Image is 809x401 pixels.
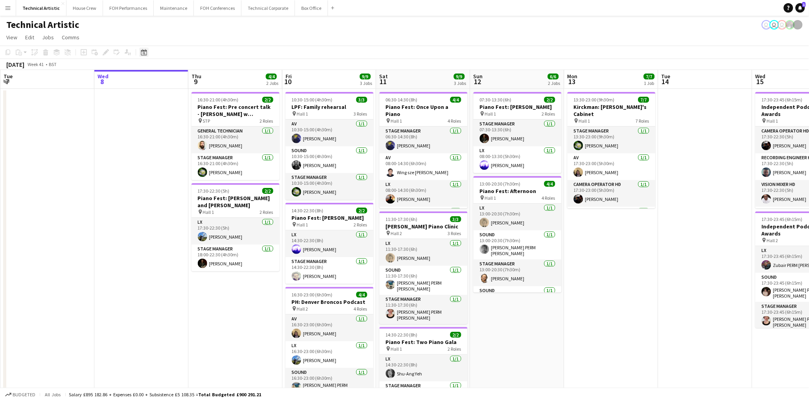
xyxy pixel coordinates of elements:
span: Fri [286,73,292,80]
app-user-avatar: Sally PERM Pochciol [762,20,771,29]
button: Box Office [295,0,328,16]
app-user-avatar: Zubair PERM Dhalla [785,20,795,29]
button: House Crew [66,0,103,16]
app-card-role: Stage Manager1/110:30-15:00 (4h30m)[PERSON_NAME] [286,173,374,200]
span: 1 [802,2,806,7]
h3: Piano Fest: Two Piano Gala [380,338,468,346]
span: 15 [754,77,766,86]
h1: Technical Artistic [6,19,79,31]
h3: LPF: Family rehearsal [286,103,374,110]
span: STP [203,118,210,124]
span: Hall 2 [767,237,778,243]
span: Hall 1 [297,111,308,117]
button: Budgeted [4,390,37,399]
span: Hall 1 [767,118,778,124]
span: Hall 1 [297,222,308,228]
h3: Piano Fest: [PERSON_NAME] [286,214,374,221]
a: 1 [796,3,805,13]
span: 4 Roles [354,306,367,312]
app-card-role: AV1/108:00-14:30 (6h30m)Wing sze [PERSON_NAME] [380,153,468,180]
div: 1 Job [644,80,654,86]
a: Comms [59,32,83,42]
app-card-role: LX1/1 [568,207,656,234]
span: 3/3 [450,216,461,222]
span: 2 Roles [542,111,555,117]
span: Mon [568,73,578,80]
span: 16:30-23:00 (6h30m) [292,292,333,298]
a: Edit [22,32,37,42]
span: 2/2 [544,97,555,103]
app-card-role: General Technician1/116:30-21:00 (4h30m)[PERSON_NAME] [192,127,280,153]
span: 17:30-23:45 (6h15m) [762,216,803,222]
span: 9/9 [454,74,465,79]
span: Hall 1 [203,209,214,215]
app-job-card: 13:00-20:30 (7h30m)4/4Piano Fest: Afternoon Hall 14 RolesLX1/113:00-20:30 (7h30m)[PERSON_NAME]Sou... [474,176,562,292]
app-job-card: 10:30-15:00 (4h30m)3/3LPF: Family rehearsal Hall 13 RolesAV1/110:30-15:00 (4h30m)[PERSON_NAME]Sou... [286,92,374,200]
a: View [3,32,20,42]
span: 14:30-22:30 (8h) [292,208,324,213]
span: 8 [96,77,109,86]
span: 13:30-23:00 (9h30m) [574,97,615,103]
app-job-card: 17:30-22:30 (5h)2/2Piano Fest: [PERSON_NAME] and [PERSON_NAME] Hall 12 RolesLX1/117:30-22:30 (5h)... [192,183,280,271]
span: All jobs [43,392,62,397]
app-card-role: LX1/114:30-22:30 (8h)Shu-Ang Yeh [380,355,468,381]
app-card-role: Stage Manager1/107:30-13:30 (6h)[PERSON_NAME] [474,120,562,146]
span: Thu [192,73,201,80]
span: 11:30-17:30 (6h) [386,216,418,222]
span: Hall 1 [485,111,496,117]
app-job-card: 06:30-14:30 (8h)4/4Piano Fest: Once Upon a Piano Hall 14 RolesStage Manager1/106:30-14:30 (8h)[PE... [380,92,468,208]
span: Edit [25,34,34,41]
span: Hall 1 [391,346,402,352]
app-card-role: AV1/116:30-23:00 (6h30m)[PERSON_NAME] [286,315,374,341]
div: 07:30-13:30 (6h)2/2Piano Fest: [PERSON_NAME] Hall 12 RolesStage Manager1/107:30-13:30 (6h)[PERSON... [474,92,562,173]
button: FOH Conferences [194,0,241,16]
span: 7 Roles [636,118,649,124]
app-card-role: Stage Manager1/111:30-17:30 (6h)[PERSON_NAME] PERM [PERSON_NAME] [380,295,468,324]
app-card-role: Sound1/111:30-17:30 (6h)[PERSON_NAME] PERM [PERSON_NAME] [380,266,468,295]
span: Wed [98,73,109,80]
span: 17:30-22:30 (5h) [198,188,230,194]
h3: [PERSON_NAME] Piano Clinic [380,223,468,230]
app-job-card: 14:30-22:30 (8h)2/2Piano Fest: [PERSON_NAME] Hall 12 RolesLX1/114:30-22:30 (8h)[PERSON_NAME]Stage... [286,203,374,284]
span: 4 Roles [542,195,555,201]
span: 13 [566,77,578,86]
app-job-card: 11:30-17:30 (6h)3/3[PERSON_NAME] Piano Clinic Hall 23 RolesLX1/111:30-17:30 (6h)[PERSON_NAME]Soun... [380,212,468,324]
app-card-role: Camera Operator HD1/117:30-23:00 (5h30m)[PERSON_NAME] [568,180,656,207]
h3: Kirckman: [PERSON_NAME]'s Cabinet [568,103,656,118]
span: Budgeted [13,392,35,397]
div: 2 Jobs [548,80,560,86]
span: Hall 2 [297,306,308,312]
span: 2/2 [262,97,273,103]
app-card-role: Stage Manager1/113:00-20:30 (7h30m)[PERSON_NAME] [474,259,562,286]
h3: Piano Fest: [PERSON_NAME] [474,103,562,110]
app-card-role: Sound1/1 [474,286,562,313]
app-card-role: Sound1/113:00-20:30 (7h30m)[PERSON_NAME] PERM [PERSON_NAME] [474,230,562,259]
span: 4 Roles [448,118,461,124]
app-card-role: Sound1/116:30-23:00 (6h30m)[PERSON_NAME] PERM [PERSON_NAME] [286,368,374,397]
app-card-role: LX1/114:30-22:30 (8h)[PERSON_NAME] [286,230,374,257]
span: 3/3 [356,97,367,103]
app-card-role: LX1/108:00-14:30 (6h30m)[PERSON_NAME] [380,180,468,207]
span: 7/7 [638,97,649,103]
span: 2 Roles [260,209,273,215]
app-card-role: Stage Manager1/106:30-14:30 (8h)[PERSON_NAME] [380,127,468,153]
span: Hall 1 [485,195,496,201]
h3: Piano Fest: Afternoon [474,188,562,195]
span: 2 Roles [260,118,273,124]
span: 2 Roles [448,346,461,352]
span: View [6,34,17,41]
div: Salary £895 182.86 + Expenses £0.00 + Subsistence £5 108.35 = [69,392,261,397]
span: 16:30-21:00 (4h30m) [198,97,239,103]
app-user-avatar: Sally PERM Pochciol [770,20,779,29]
a: Jobs [39,32,57,42]
app-card-role: LX1/111:30-17:30 (6h)[PERSON_NAME] [380,239,468,266]
span: 6/6 [548,74,559,79]
span: 3 Roles [448,230,461,236]
button: Technical Corporate [241,0,295,16]
app-card-role: LX1/113:00-20:30 (7h30m)[PERSON_NAME] [474,204,562,230]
